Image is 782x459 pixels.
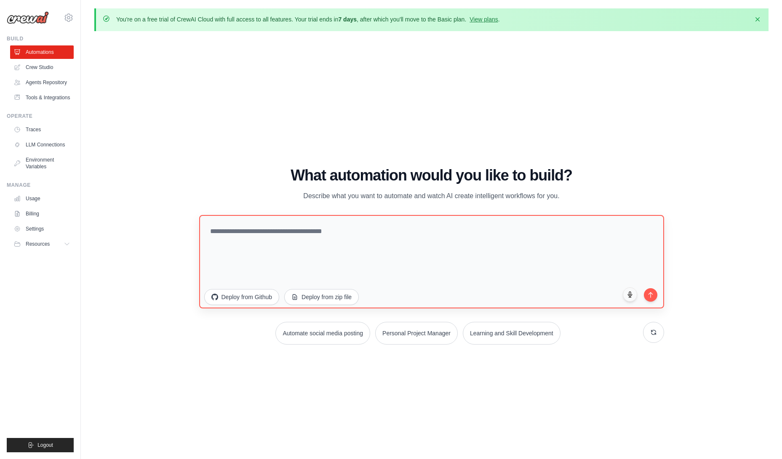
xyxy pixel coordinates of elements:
button: Logout [7,438,74,452]
a: Settings [10,222,74,236]
div: Manage [7,182,74,188]
a: Automations [10,45,74,59]
span: Logout [37,442,53,448]
a: View plans [470,16,498,23]
div: Operate [7,113,74,119]
a: Usage [10,192,74,205]
span: Resources [26,241,50,247]
a: LLM Connections [10,138,74,151]
button: Learning and Skill Development [463,322,560,345]
button: Resources [10,237,74,251]
a: Agents Repository [10,76,74,89]
button: Automate social media posting [275,322,370,345]
button: Personal Project Manager [375,322,458,345]
a: Billing [10,207,74,220]
p: Describe what you want to automate and watch AI create intelligent workflows for you. [290,191,573,202]
a: Environment Variables [10,153,74,173]
button: Deploy from Github [204,289,280,305]
h1: What automation would you like to build? [199,167,664,184]
p: You're on a free trial of CrewAI Cloud with full access to all features. Your trial ends in , aft... [116,15,500,24]
div: Build [7,35,74,42]
a: Traces [10,123,74,136]
a: Tools & Integrations [10,91,74,104]
a: Crew Studio [10,61,74,74]
button: Deploy from zip file [284,289,359,305]
strong: 7 days [338,16,357,23]
img: Logo [7,11,49,24]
